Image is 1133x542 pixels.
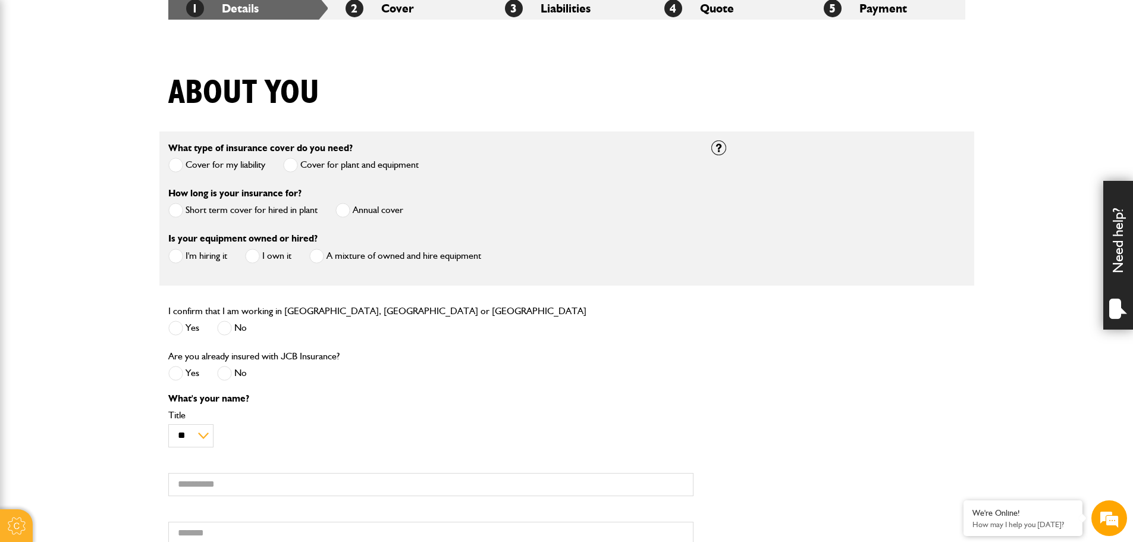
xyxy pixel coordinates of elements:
label: Short term cover for hired in plant [168,203,318,218]
input: Enter your last name [15,110,217,136]
label: Title [168,411,693,420]
p: How may I help you today? [972,520,1074,529]
label: Is your equipment owned or hired? [168,234,318,243]
div: Need help? [1103,181,1133,330]
em: Start Chat [162,366,216,383]
label: Cover for plant and equipment [283,158,419,173]
label: Are you already insured with JCB Insurance? [168,352,340,361]
label: A mixture of owned and hire equipment [309,249,481,264]
label: What type of insurance cover do you need? [168,143,353,153]
label: Yes [168,321,199,336]
label: Cover for my liability [168,158,265,173]
img: d_20077148190_company_1631870298795_20077148190 [20,66,50,83]
div: Chat with us now [62,67,200,82]
label: No [217,321,247,336]
label: How long is your insurance for? [168,189,302,198]
input: Enter your email address [15,145,217,171]
label: Yes [168,366,199,381]
div: Minimize live chat window [195,6,224,35]
label: I own it [245,249,291,264]
label: No [217,366,247,381]
label: Annual cover [335,203,403,218]
label: I'm hiring it [168,249,227,264]
label: I confirm that I am working in [GEOGRAPHIC_DATA], [GEOGRAPHIC_DATA] or [GEOGRAPHIC_DATA] [168,306,586,316]
input: Enter your phone number [15,180,217,206]
textarea: Type your message and hit 'Enter' [15,215,217,356]
p: What's your name? [168,394,693,403]
div: We're Online! [972,508,1074,518]
h1: About you [168,73,319,113]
